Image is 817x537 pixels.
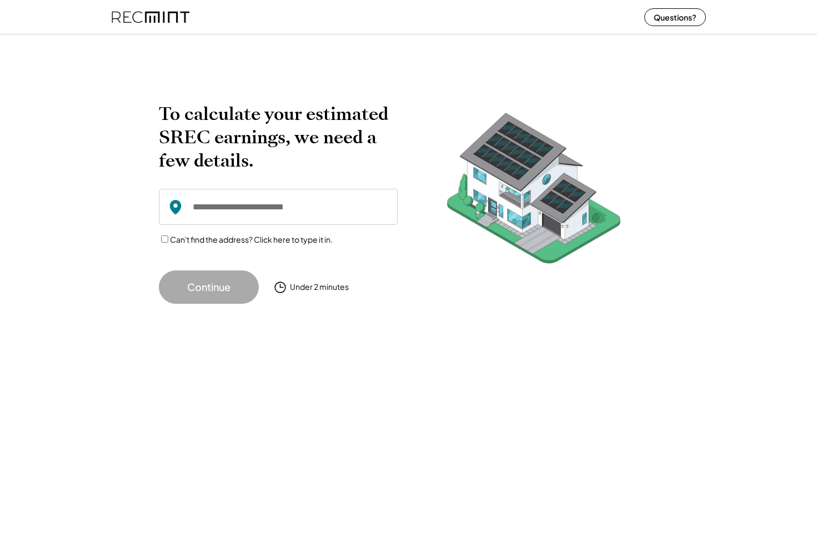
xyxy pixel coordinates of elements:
img: recmint-logotype%403x%20%281%29.jpeg [112,2,189,32]
button: Continue [159,270,259,304]
div: Under 2 minutes [290,282,349,293]
label: Can't find the address? Click here to type it in. [170,234,333,244]
img: RecMintArtboard%207.png [425,102,642,280]
button: Questions? [644,8,706,26]
h2: To calculate your estimated SREC earnings, we need a few details. [159,102,398,172]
